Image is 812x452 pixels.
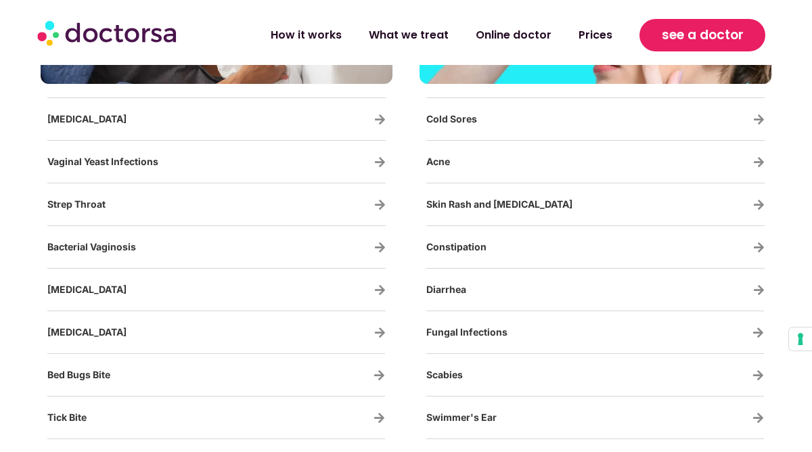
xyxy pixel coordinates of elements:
a: Skin Rash and Eczema [753,199,765,210]
span: see a doctor [662,24,744,46]
span: [MEDICAL_DATA] [47,326,127,338]
a: Strep Throat [374,199,386,210]
a: [MEDICAL_DATA] [47,113,127,125]
a: Diarrhea [426,284,466,295]
a: Scabies [426,369,463,380]
a: What we treat [355,20,462,51]
span: Cold Sores [426,113,477,125]
span: Swimmer's Ear [426,411,497,423]
a: Vaginal Yeast Infections [374,156,386,168]
span: Fungal Infections [426,326,507,338]
a: How it works [257,20,355,51]
span: Acne [426,156,450,167]
a: Vaginal Yeast Infections [47,156,158,167]
a: Strep Throat [47,198,106,210]
a: Bacterial Vaginosis [374,242,386,253]
button: Your consent preferences for tracking technologies [789,327,812,351]
a: Skin Rash and [MEDICAL_DATA] [426,198,572,210]
a: Flu [374,284,386,296]
a: Bacterial Vaginosis [47,241,136,252]
a: Scabies [752,369,764,381]
span: Bed Bugs Bite [47,369,110,380]
span: Tick Bite [47,411,87,423]
span: Constipation [426,241,487,252]
a: Online doctor [462,20,565,51]
a: see a doctor [639,19,765,51]
a: Diarrhea [753,284,765,296]
a: Prices [565,20,626,51]
a: [MEDICAL_DATA] [47,284,127,295]
a: Urinary Tract Infections [374,114,386,125]
nav: Menu [219,20,626,51]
